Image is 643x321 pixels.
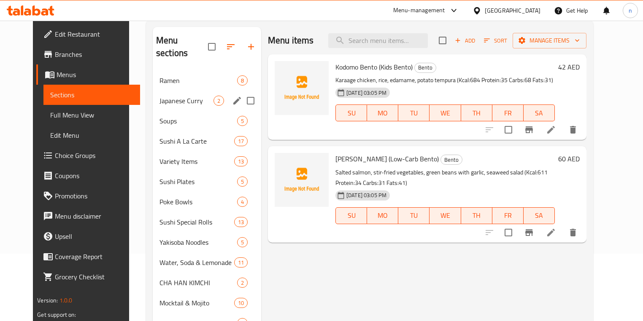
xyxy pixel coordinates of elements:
div: CHA HAN KIMCHI2 [153,273,261,293]
span: 2 [214,97,224,105]
span: TU [402,107,426,119]
span: SA [527,209,551,222]
span: n [629,6,632,15]
span: Sort [484,36,507,45]
a: Branches [36,44,140,64]
a: Menu disclaimer [36,206,140,226]
div: Sushi A La Carte [159,136,234,146]
div: Ramen8 [153,70,261,91]
a: Edit Restaurant [36,24,140,44]
button: SA [524,207,555,224]
p: Karaage chicken, rice, edamame, potato tempura (Kcal:684 Protein:35 Carbs:68 Fats:31) [335,75,555,86]
span: Sushi Plates [159,177,237,187]
a: Menus [36,64,140,85]
span: 4 [238,198,247,206]
span: Select to update [500,121,517,139]
p: Salted salmon, stir-fried vegetables, green beans with garlic, seaweed salad (Kcal:611 Protein:34... [335,167,555,188]
span: Sushi Special Rolls [159,217,234,227]
a: Coverage Report [36,246,140,267]
button: FR [492,104,524,121]
span: Manage items [519,35,580,46]
span: 13 [235,158,247,166]
span: Mocktail & Mojito [159,298,234,308]
button: TU [398,104,430,121]
span: [DATE] 03:05 PM [343,191,390,199]
span: Ramen [159,75,237,86]
span: SU [339,107,364,119]
span: Yakisoba Noodles [159,237,237,247]
span: Water, Soda & Lemonade [159,257,234,267]
span: FR [496,209,520,222]
span: WE [433,107,457,119]
div: Sushi Special Rolls13 [153,212,261,232]
div: Yakisoba Noodles5 [153,232,261,252]
a: Choice Groups [36,145,140,166]
h6: 42 AED [558,61,580,73]
span: Sections [50,90,134,100]
span: Grocery Checklist [55,272,134,282]
div: Bento [440,155,462,165]
button: TH [461,104,492,121]
h2: Menu sections [156,34,208,59]
button: SA [524,104,555,121]
span: 17 [235,137,247,145]
span: Promotions [55,191,134,201]
a: Full Menu View [43,105,140,125]
span: 5 [238,238,247,246]
div: Soups5 [153,111,261,131]
div: Japanese Curry [159,96,213,106]
span: 5 [238,178,247,186]
button: MO [367,207,398,224]
div: Sushi Plates5 [153,171,261,192]
div: Japanese Curry2edit [153,91,261,111]
span: Edit Menu [50,130,134,140]
span: Menu disclaimer [55,211,134,221]
button: Manage items [513,33,586,48]
button: Branch-specific-item [519,222,539,243]
a: Edit menu item [546,125,556,135]
button: delete [563,222,583,243]
span: 13 [235,218,247,226]
span: 1.0.0 [59,295,72,306]
span: Menus [57,70,134,80]
button: WE [430,104,461,121]
img: Karui Bento (Low-Carb Bento) [275,153,329,207]
span: 2 [238,279,247,287]
div: Mocktail & Mojito10 [153,293,261,313]
div: items [234,136,248,146]
button: TH [461,207,492,224]
span: FR [496,107,520,119]
button: WE [430,207,461,224]
button: Add [451,34,478,47]
span: Kodomo Bento (Kids Bento) [335,61,413,73]
div: Sushi A La Carte17 [153,131,261,151]
span: SU [339,209,364,222]
span: Coupons [55,171,134,181]
span: Select section [434,32,451,49]
input: search [328,33,428,48]
a: Upsell [36,226,140,246]
div: items [237,116,248,126]
span: Upsell [55,231,134,241]
button: edit [231,94,243,107]
span: MO [370,209,395,222]
span: Bento [415,63,436,72]
span: WE [433,209,457,222]
div: items [237,177,248,187]
button: SU [335,104,367,121]
span: [PERSON_NAME] (Low-Carb Bento) [335,152,439,165]
span: Add [454,36,476,45]
span: MO [370,107,395,119]
span: Variety Items [159,156,234,166]
button: TU [398,207,430,224]
button: delete [563,120,583,140]
div: Variety Items13 [153,151,261,171]
div: Menu-management [393,5,445,16]
a: Edit Menu [43,125,140,145]
a: Sections [43,85,140,105]
h6: 60 AED [558,153,580,165]
img: Kodomo Bento (Kids Bento) [275,61,329,115]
